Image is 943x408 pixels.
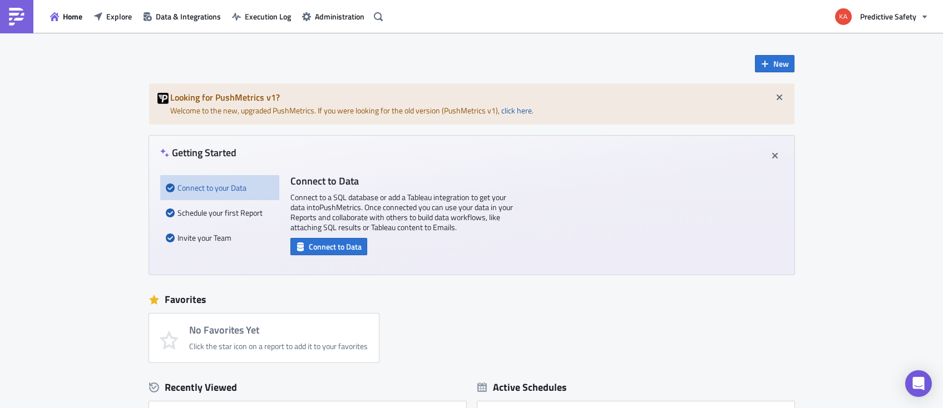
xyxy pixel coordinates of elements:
a: click here [501,105,532,116]
div: Active Schedules [477,381,567,394]
span: Data & Integrations [156,11,221,22]
h4: Getting Started [160,147,236,158]
button: Administration [297,8,370,25]
div: Invite your Team [166,225,274,250]
span: Connect to Data [309,241,362,252]
button: Execution Log [226,8,297,25]
button: New [755,55,794,72]
span: Administration [315,11,364,22]
span: Home [63,11,82,22]
h4: No Favorites Yet [189,325,368,336]
p: Connect to a SQL database or add a Tableau integration to get your data into PushMetrics . Once c... [290,192,513,232]
span: Explore [106,11,132,22]
button: Explore [88,8,137,25]
a: Connect to Data [290,240,367,251]
button: Connect to Data [290,238,367,255]
div: Open Intercom Messenger [905,370,932,397]
div: Schedule your first Report [166,200,274,225]
button: Data & Integrations [137,8,226,25]
span: Predictive Safety [860,11,916,22]
span: New [773,58,789,69]
span: Execution Log [245,11,291,22]
h5: Looking for PushMetrics v1? [170,93,786,102]
div: Recently Viewed [149,379,466,396]
div: Welcome to the new, upgraded PushMetrics. If you were looking for the old version (PushMetrics v1... [149,83,794,125]
img: Avatar [834,7,853,26]
img: PushMetrics [8,8,26,26]
div: Favorites [149,291,794,308]
div: Connect to your Data [166,175,274,200]
button: Predictive Safety [828,4,935,29]
h4: Connect to Data [290,175,513,187]
div: Click the star icon on a report to add it to your favorites [189,341,368,351]
button: Home [45,8,88,25]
